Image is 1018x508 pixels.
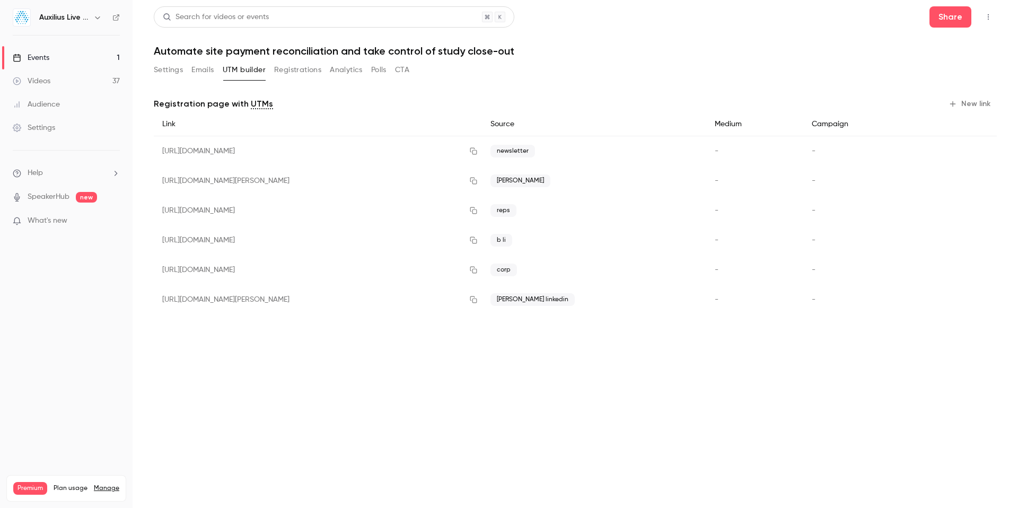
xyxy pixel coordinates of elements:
[715,296,718,303] span: -
[28,168,43,179] span: Help
[163,12,269,23] div: Search for videos or events
[13,9,30,26] img: Auxilius Live Sessions
[490,145,535,157] span: newsletter
[812,177,815,185] span: -
[490,204,516,217] span: reps
[715,266,718,274] span: -
[490,234,512,247] span: b li
[13,122,55,133] div: Settings
[154,285,482,314] div: [URL][DOMAIN_NAME][PERSON_NAME]
[13,482,47,495] span: Premium
[371,62,387,78] button: Polls
[191,62,214,78] button: Emails
[812,296,815,303] span: -
[13,168,120,179] li: help-dropdown-opener
[715,147,718,155] span: -
[274,62,321,78] button: Registrations
[154,62,183,78] button: Settings
[154,225,482,255] div: [URL][DOMAIN_NAME]
[490,174,550,187] span: [PERSON_NAME]
[812,207,815,214] span: -
[706,112,804,136] div: Medium
[929,6,971,28] button: Share
[13,99,60,110] div: Audience
[13,76,50,86] div: Videos
[154,136,482,167] div: [URL][DOMAIN_NAME]
[154,112,482,136] div: Link
[490,293,575,306] span: [PERSON_NAME] linkedin
[28,215,67,226] span: What's new
[28,191,69,203] a: SpeakerHub
[812,237,815,244] span: -
[812,266,815,274] span: -
[944,95,997,112] button: New link
[803,112,922,136] div: Campaign
[76,192,97,203] span: new
[94,484,119,493] a: Manage
[715,177,718,185] span: -
[482,112,706,136] div: Source
[223,62,266,78] button: UTM builder
[154,196,482,225] div: [URL][DOMAIN_NAME]
[54,484,87,493] span: Plan usage
[154,255,482,285] div: [URL][DOMAIN_NAME]
[39,12,89,23] h6: Auxilius Live Sessions
[490,264,517,276] span: corp
[715,207,718,214] span: -
[154,166,482,196] div: [URL][DOMAIN_NAME][PERSON_NAME]
[154,98,273,110] p: Registration page with
[154,45,997,57] h1: Automate site payment reconciliation and take control of study close-out
[715,237,718,244] span: -
[812,147,815,155] span: -
[13,52,49,63] div: Events
[107,216,120,226] iframe: Noticeable Trigger
[395,62,409,78] button: CTA
[330,62,363,78] button: Analytics
[251,98,273,110] a: UTMs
